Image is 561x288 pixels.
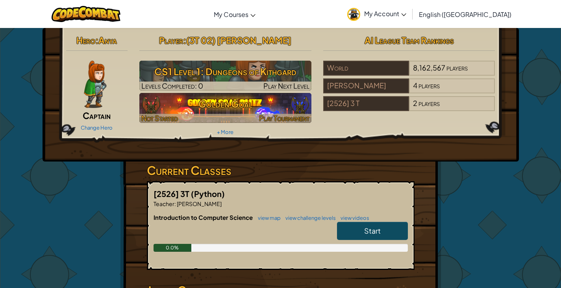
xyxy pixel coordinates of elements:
span: (Python) [191,189,225,199]
img: avatar [347,8,360,21]
div: [2526] 3 T [323,96,409,111]
span: Start [364,226,381,235]
span: : [183,35,186,46]
span: AI League Team Rankings [365,35,454,46]
span: 4 [413,81,417,90]
a: My Courses [210,4,259,25]
span: Anya [98,35,117,46]
span: [2526] 3T [154,189,191,199]
span: : [95,35,98,46]
img: CodeCombat logo [52,6,120,22]
h3: CS1 Level 1: Dungeons of Kithgard [139,63,311,80]
h3: Current Classes [147,162,415,179]
a: [2526] 3 T2players [323,104,495,113]
span: 8,162,567 [413,63,445,72]
span: [PERSON_NAME] [176,200,222,207]
span: Play Tournament [259,113,309,123]
a: Golden GoalNot StartedPlay Tournament [139,93,311,123]
div: [PERSON_NAME] [323,78,409,93]
a: view videos [337,215,369,221]
span: Not Started [141,113,178,123]
span: 2 [413,98,417,108]
img: Golden Goal [139,93,311,123]
span: : [174,200,176,207]
span: Introduction to Computer Science [154,214,254,221]
a: My Account [343,2,410,26]
a: view challenge levels [281,215,336,221]
span: players [418,81,440,90]
span: players [446,63,468,72]
a: view map [254,215,281,221]
span: Player [159,35,183,46]
a: English ([GEOGRAPHIC_DATA]) [415,4,515,25]
span: Levels Completed: 0 [141,81,203,90]
span: My Account [364,9,406,18]
span: Hero [76,35,95,46]
img: CS1 Level 1: Dungeons of Kithgard [139,61,311,91]
a: Play Next Level [139,61,311,91]
span: Captain [83,110,111,121]
h3: Golden Goal [139,95,311,113]
span: English ([GEOGRAPHIC_DATA]) [419,10,511,19]
a: [PERSON_NAME]4players [323,86,495,95]
div: 0.0% [154,244,192,252]
span: My Courses [214,10,248,19]
img: captain-pose.png [84,61,106,108]
span: Play Next Level [263,81,309,90]
span: players [418,98,440,108]
a: Change Hero [81,124,113,131]
span: Teacher [154,200,174,207]
div: World [323,61,409,76]
span: (3T 02) [PERSON_NAME] [186,35,291,46]
a: + More [217,129,233,135]
a: World8,162,567players [323,68,495,77]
